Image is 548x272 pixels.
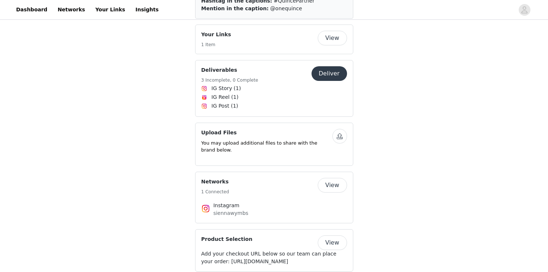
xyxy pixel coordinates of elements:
[312,66,347,81] button: Deliver
[521,4,528,16] div: avatar
[212,85,241,92] span: IG Story (1)
[12,1,52,18] a: Dashboard
[131,1,163,18] a: Insights
[212,93,239,101] span: IG Reel (1)
[195,60,353,117] div: Deliverables
[201,129,332,137] h4: Upload Files
[318,31,347,45] button: View
[318,235,347,250] button: View
[53,1,89,18] a: Networks
[270,5,302,11] span: @onequince
[318,178,347,193] button: View
[201,5,269,11] span: Mention in the caption:
[91,1,130,18] a: Your Links
[213,209,335,217] p: siennawymbs
[201,77,258,83] h5: 3 Incomplete, 0 Complete
[195,229,353,272] div: Product Selection
[201,178,229,186] h4: Networks
[212,102,238,110] span: IG Post (1)
[195,172,353,223] div: Networks
[201,251,336,264] span: Add your checkout URL below so our team can place your order: [URL][DOMAIN_NAME]
[213,202,335,209] h4: Instagram
[201,31,231,38] h4: Your Links
[201,204,210,213] img: Instagram Icon
[201,66,258,74] h4: Deliverables
[201,235,253,243] h4: Product Selection
[201,103,207,109] img: Instagram Icon
[201,94,207,100] img: Instagram Reels Icon
[201,189,229,195] h5: 1 Connected
[201,86,207,92] img: Instagram Icon
[201,139,332,154] p: You may upload additional files to share with the brand below.
[201,41,231,48] h5: 1 Item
